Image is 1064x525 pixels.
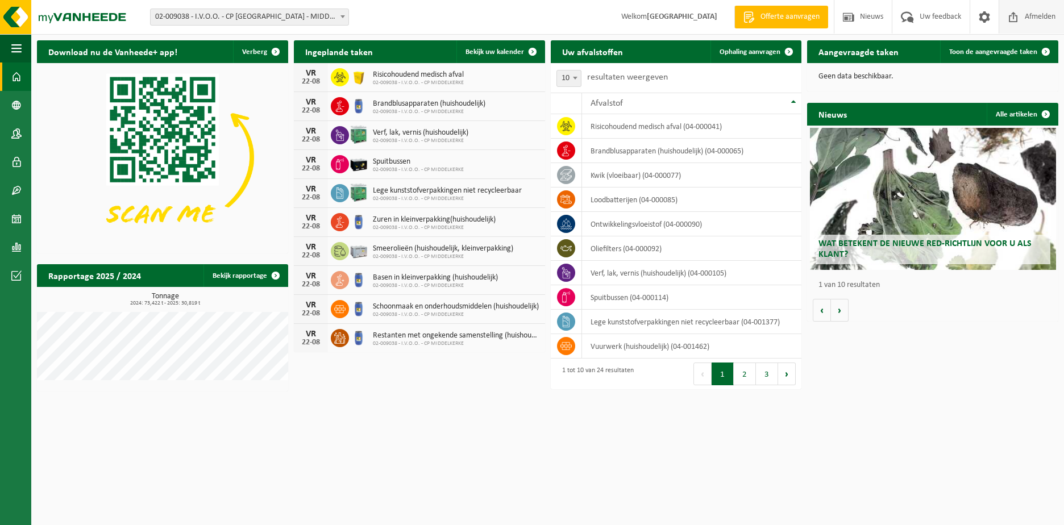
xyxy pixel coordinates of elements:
span: Bekijk uw kalender [465,48,524,56]
span: Schoonmaak en onderhoudsmiddelen (huishoudelijk) [373,302,539,311]
span: Verberg [242,48,267,56]
p: 1 van 10 resultaten [818,281,1053,289]
img: PB-LB-0680-HPE-BK-11 [349,153,368,173]
div: 1 tot 10 van 24 resultaten [556,361,634,386]
div: 22-08 [300,339,322,347]
h2: Ingeplande taken [294,40,384,63]
label: resultaten weergeven [587,73,668,82]
span: 10 [557,70,581,86]
td: Lege kunststofverpakkingen niet recycleerbaar (04-001377) [582,310,801,334]
h3: Tonnage [43,293,288,306]
span: 2024: 73,422 t - 2025: 30,819 t [43,301,288,306]
div: VR [300,330,322,339]
span: Wat betekent de nieuwe RED-richtlijn voor u als klant? [818,239,1032,259]
span: 02-009038 - I.V.O.O. - CP MIDDELKERKE [373,340,539,347]
span: 02-009038 - I.V.O.O. - CP MIDDELKERKE - MIDDELKERKE [151,9,348,25]
td: risicohoudend medisch afval (04-000041) [582,114,801,139]
div: 22-08 [300,281,322,289]
td: loodbatterijen (04-000085) [582,188,801,212]
td: kwik (vloeibaar) (04-000077) [582,163,801,188]
span: Offerte aanvragen [758,11,822,23]
span: Ophaling aanvragen [720,48,780,56]
a: Alle artikelen [987,103,1057,126]
div: 22-08 [300,165,322,173]
span: Restanten met ongekende samenstelling (huishoudelijk) [373,331,539,340]
button: 1 [712,363,734,385]
div: VR [300,272,322,281]
img: PB-LB-0680-HPE-GY-11 [349,240,368,260]
span: 02-009038 - I.V.O.O. - CP MIDDELKERKE [373,109,485,115]
span: 02-009038 - I.V.O.O. - CP MIDDELKERKE [373,195,522,202]
div: 22-08 [300,252,322,260]
img: PB-OT-0120-HPE-00-02 [349,327,368,347]
a: Ophaling aanvragen [710,40,800,63]
div: VR [300,243,322,252]
img: PB-HB-1400-HPE-GN-11 [349,124,368,145]
span: Smeerolieën (huishoudelijk, kleinverpakking) [373,244,513,253]
span: 02-009038 - I.V.O.O. - CP MIDDELKERKE [373,166,464,173]
button: 3 [756,363,778,385]
h2: Uw afvalstoffen [551,40,634,63]
h2: Nieuws [807,103,858,125]
h2: Rapportage 2025 / 2024 [37,264,152,286]
button: Verberg [233,40,287,63]
img: Download de VHEPlus App [37,63,288,251]
button: Volgende [831,299,849,322]
div: VR [300,301,322,310]
strong: [GEOGRAPHIC_DATA] [647,13,717,21]
span: 02-009038 - I.V.O.O. - CP MIDDELKERKE [373,311,539,318]
img: PB-OT-0120-HPE-00-02 [349,298,368,318]
img: PB-HB-1400-HPE-GN-11 [349,182,368,203]
div: 22-08 [300,136,322,144]
div: 22-08 [300,223,322,231]
span: 02-009038 - I.V.O.O. - CP MIDDELKERKE - MIDDELKERKE [150,9,349,26]
p: Geen data beschikbaar. [818,73,1047,81]
button: Next [778,363,796,385]
td: spuitbussen (04-000114) [582,285,801,310]
h2: Aangevraagde taken [807,40,910,63]
a: Offerte aanvragen [734,6,828,28]
img: PB-OT-0120-HPE-00-02 [349,95,368,115]
h2: Download nu de Vanheede+ app! [37,40,189,63]
span: Brandblusapparaten (huishoudelijk) [373,99,485,109]
a: Bekijk rapportage [203,264,287,287]
a: Bekijk uw kalender [456,40,544,63]
span: Afvalstof [591,99,623,108]
td: verf, lak, vernis (huishoudelijk) (04-000105) [582,261,801,285]
span: Zuren in kleinverpakking(huishoudelijk) [373,215,496,224]
img: LP-SB-00050-HPE-22 [349,66,368,86]
span: 02-009038 - I.V.O.O. - CP MIDDELKERKE [373,80,464,86]
button: 2 [734,363,756,385]
a: Wat betekent de nieuwe RED-richtlijn voor u als klant? [810,128,1056,270]
img: PB-OT-0120-HPE-00-02 [349,211,368,231]
div: 22-08 [300,194,322,202]
img: PB-OT-0120-HPE-00-02 [349,269,368,289]
div: VR [300,98,322,107]
div: 22-08 [300,310,322,318]
span: Verf, lak, vernis (huishoudelijk) [373,128,468,137]
span: 02-009038 - I.V.O.O. - CP MIDDELKERKE [373,224,496,231]
span: Basen in kleinverpakking (huishoudelijk) [373,273,498,282]
div: VR [300,156,322,165]
span: 10 [556,70,581,87]
td: ontwikkelingsvloeistof (04-000090) [582,212,801,236]
button: Vorige [813,299,831,322]
div: 22-08 [300,78,322,86]
div: VR [300,127,322,136]
span: Spuitbussen [373,157,464,166]
div: VR [300,214,322,223]
td: vuurwerk (huishoudelijk) (04-001462) [582,334,801,359]
div: VR [300,69,322,78]
td: brandblusapparaten (huishoudelijk) (04-000065) [582,139,801,163]
span: 02-009038 - I.V.O.O. - CP MIDDELKERKE [373,282,498,289]
div: 22-08 [300,107,322,115]
span: 02-009038 - I.V.O.O. - CP MIDDELKERKE [373,253,513,260]
span: Risicohoudend medisch afval [373,70,464,80]
a: Toon de aangevraagde taken [940,40,1057,63]
button: Previous [693,363,712,385]
div: VR [300,185,322,194]
td: oliefilters (04-000092) [582,236,801,261]
span: 02-009038 - I.V.O.O. - CP MIDDELKERKE [373,137,468,144]
span: Toon de aangevraagde taken [949,48,1037,56]
span: Lege kunststofverpakkingen niet recycleerbaar [373,186,522,195]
